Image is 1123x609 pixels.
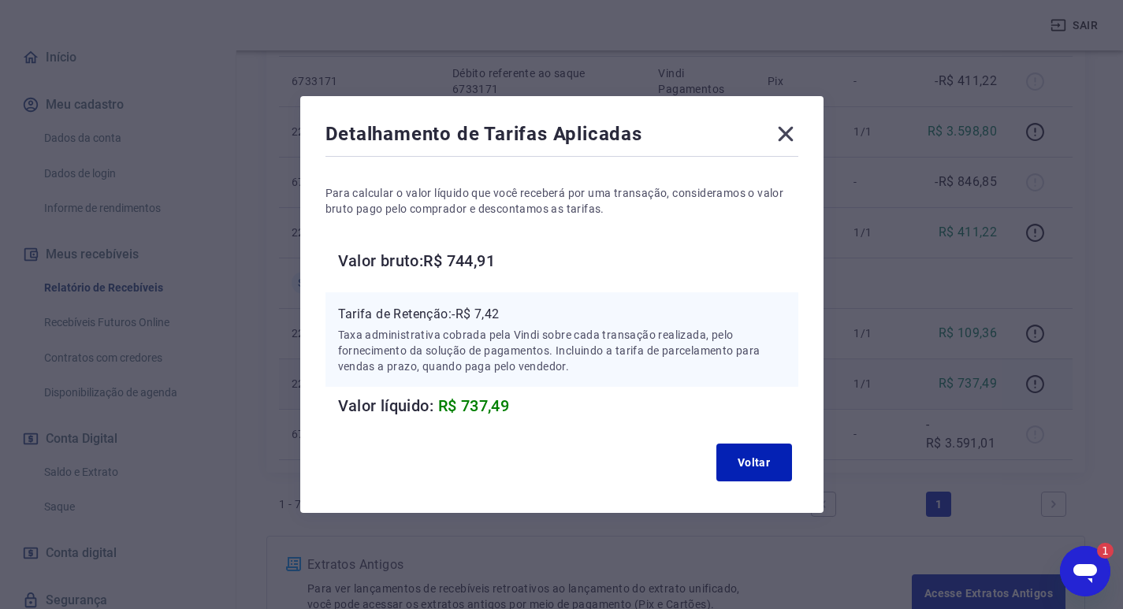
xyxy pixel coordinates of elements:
[338,305,786,324] p: Tarifa de Retenção: -R$ 7,42
[1082,543,1114,559] iframe: Número de mensagens não lidas
[716,444,792,481] button: Voltar
[338,248,798,273] h6: Valor bruto: R$ 744,91
[338,393,798,418] h6: Valor líquido:
[1060,546,1110,596] iframe: Botão para iniciar a janela de mensagens, 1 mensagem não lida
[438,396,510,415] span: R$ 737,49
[325,121,798,153] div: Detalhamento de Tarifas Aplicadas
[338,327,786,374] p: Taxa administrativa cobrada pela Vindi sobre cada transação realizada, pelo fornecimento da soluç...
[325,185,798,217] p: Para calcular o valor líquido que você receberá por uma transação, consideramos o valor bruto pag...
